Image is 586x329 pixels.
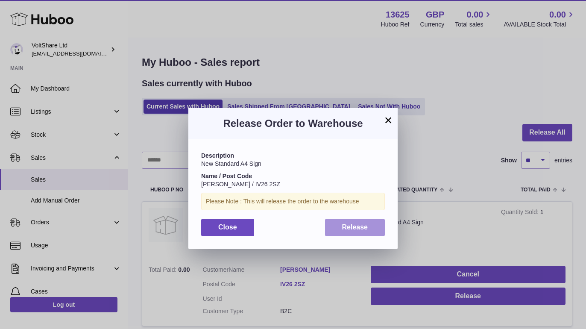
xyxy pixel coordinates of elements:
span: Release [342,223,368,231]
strong: Description [201,152,234,159]
strong: Name / Post Code [201,173,252,179]
button: Close [201,219,254,236]
button: Release [325,219,385,236]
span: New Standard A4 Sign [201,160,261,167]
span: [PERSON_NAME] / IV26 2SZ [201,181,280,188]
span: Close [218,223,237,231]
div: Please Note : This will release the order to the warehouse [201,193,385,210]
h3: Release Order to Warehouse [201,117,385,130]
button: × [383,115,393,125]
